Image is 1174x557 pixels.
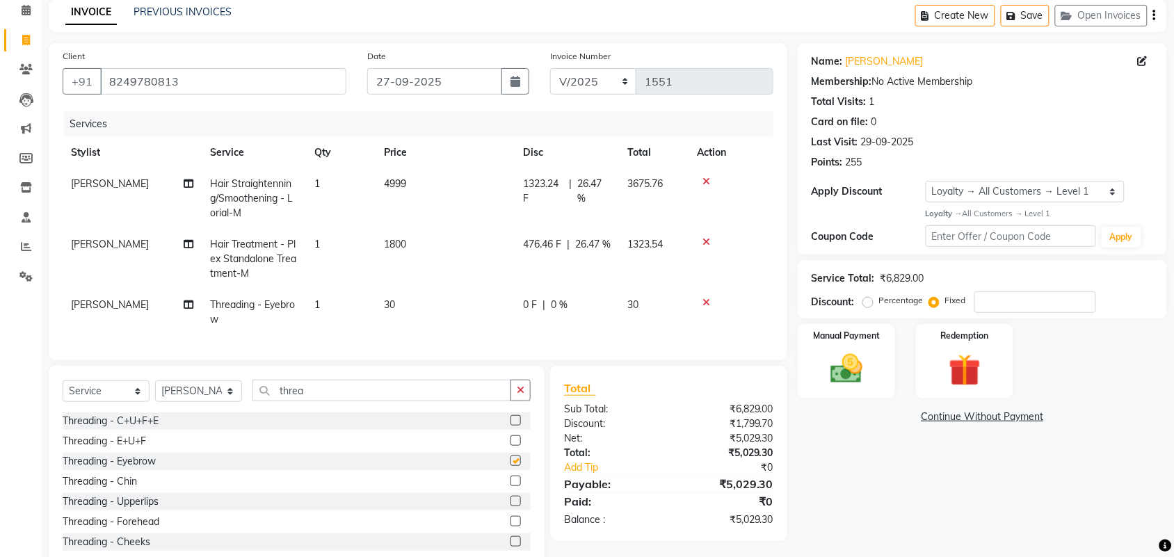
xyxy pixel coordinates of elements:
[202,137,306,168] th: Service
[523,298,537,312] span: 0 F
[570,177,572,206] span: |
[926,208,1153,220] div: All Customers → Level 1
[668,402,784,417] div: ₹6,829.00
[210,238,296,280] span: Hair Treatment - Plex Standalone Treatment-M
[134,6,232,18] a: PREVIOUS INVOICES
[376,137,515,168] th: Price
[63,535,150,549] div: Threading - Cheeks
[869,95,875,109] div: 1
[210,177,293,219] span: Hair Straightenning/Smoothening - Lorial-M
[100,68,346,95] input: Search by Name/Mobile/Email/Code
[63,50,85,63] label: Client
[63,68,102,95] button: +91
[63,137,202,168] th: Stylist
[871,115,877,129] div: 0
[812,184,926,199] div: Apply Discount
[554,431,669,446] div: Net:
[578,177,611,206] span: 26.47 %
[668,431,784,446] div: ₹5,029.30
[63,515,159,529] div: Threading - Forehead
[812,229,926,244] div: Coupon Code
[1055,5,1148,26] button: Open Invoices
[668,446,784,460] div: ₹5,029.30
[627,177,663,190] span: 3675.76
[306,137,376,168] th: Qty
[881,271,924,286] div: ₹6,829.00
[551,298,568,312] span: 0 %
[210,298,295,325] span: Threading - Eyebrow
[542,298,545,312] span: |
[523,237,561,252] span: 476.46 F
[668,493,784,510] div: ₹0
[63,434,146,449] div: Threading - E+U+F
[554,446,669,460] div: Total:
[812,54,843,69] div: Name:
[64,111,784,137] div: Services
[554,417,669,431] div: Discount:
[812,74,872,89] div: Membership:
[668,512,784,527] div: ₹5,029.30
[71,298,149,311] span: [PERSON_NAME]
[861,135,914,150] div: 29-09-2025
[554,402,669,417] div: Sub Total:
[846,155,862,170] div: 255
[812,271,875,286] div: Service Total:
[879,294,924,307] label: Percentage
[945,294,966,307] label: Fixed
[63,414,159,428] div: Threading - C+U+F+E
[812,155,843,170] div: Points:
[63,474,137,489] div: Threading - Chin
[384,177,406,190] span: 4999
[926,209,963,218] strong: Loyalty →
[554,460,688,475] a: Add Tip
[915,5,995,26] button: Create New
[575,237,611,252] span: 26.47 %
[846,54,924,69] a: [PERSON_NAME]
[1001,5,1050,26] button: Save
[564,381,596,396] span: Total
[941,330,989,342] label: Redemption
[812,95,867,109] div: Total Visits:
[668,417,784,431] div: ₹1,799.70
[689,137,773,168] th: Action
[550,50,611,63] label: Invoice Number
[252,380,511,401] input: Search or Scan
[627,238,663,250] span: 1323.54
[63,454,156,469] div: Threading - Eyebrow
[1102,227,1141,248] button: Apply
[812,115,869,129] div: Card on file:
[812,74,1153,89] div: No Active Membership
[71,177,149,190] span: [PERSON_NAME]
[314,238,320,250] span: 1
[688,460,784,475] div: ₹0
[367,50,386,63] label: Date
[384,238,406,250] span: 1800
[939,350,991,390] img: _gift.svg
[926,225,1096,247] input: Enter Offer / Coupon Code
[515,137,619,168] th: Disc
[71,238,149,250] span: [PERSON_NAME]
[554,476,669,492] div: Payable:
[812,135,858,150] div: Last Visit:
[812,295,855,309] div: Discount:
[384,298,395,311] span: 30
[619,137,689,168] th: Total
[813,330,880,342] label: Manual Payment
[567,237,570,252] span: |
[314,177,320,190] span: 1
[314,298,320,311] span: 1
[523,177,564,206] span: 1323.24 F
[63,494,159,509] div: Threading - Upperlips
[554,512,669,527] div: Balance :
[668,476,784,492] div: ₹5,029.30
[554,493,669,510] div: Paid:
[627,298,638,311] span: 30
[801,410,1164,424] a: Continue Without Payment
[821,350,873,387] img: _cash.svg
